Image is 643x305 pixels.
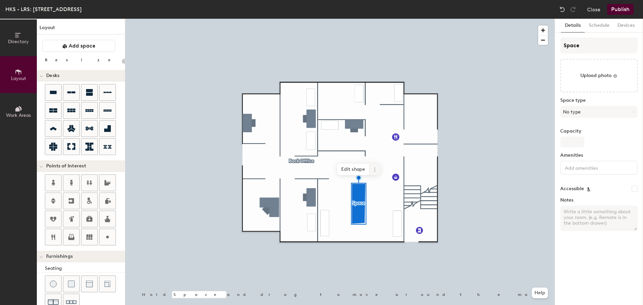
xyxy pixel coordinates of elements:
span: Directory [8,39,29,45]
button: Cushion [63,276,80,292]
span: Furnishings [46,254,73,259]
button: Upload photo [560,59,638,92]
img: Couch (corner) [104,281,111,287]
button: Schedule [585,19,614,32]
h1: Layout [37,24,125,34]
span: Points of Interest [46,163,86,169]
span: Layout [11,76,26,81]
div: HKS - LRS: [STREET_ADDRESS] [5,5,82,13]
img: Cushion [68,281,75,287]
button: Publish [607,4,634,15]
button: Stool [45,276,62,292]
img: Undo [559,6,566,13]
span: Desks [46,73,59,78]
button: Details [561,19,585,32]
img: Redo [570,6,576,13]
button: Add space [42,40,115,52]
img: Couch (middle) [86,281,93,287]
button: Devices [614,19,639,32]
button: Couch (middle) [81,276,98,292]
span: Add space [69,43,95,49]
label: Amenities [560,153,638,158]
button: No type [560,106,638,118]
button: Couch (corner) [99,276,116,292]
span: Work Areas [6,112,31,118]
div: Seating [45,265,125,272]
img: Stool [50,281,57,287]
div: Resize [45,57,119,63]
button: Help [532,288,548,298]
span: Edit shape [337,164,369,175]
label: Accessible [560,186,584,192]
input: Add amenities [564,163,624,171]
label: Space type [560,98,638,103]
button: Close [587,4,600,15]
label: Notes [560,198,638,203]
label: Capacity [560,129,638,134]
